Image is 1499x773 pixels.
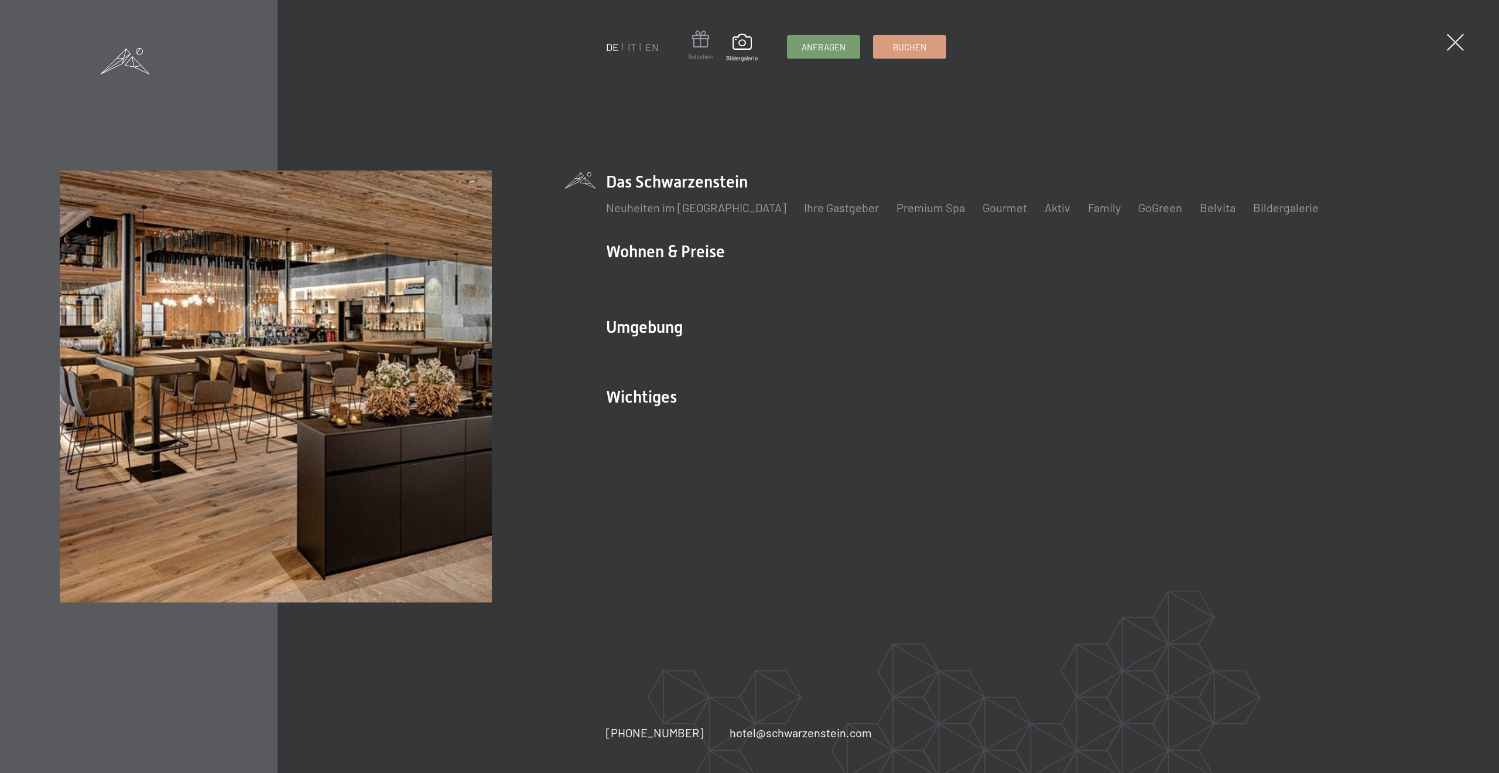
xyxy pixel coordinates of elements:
[802,41,846,53] span: Anfragen
[1138,200,1182,214] a: GoGreen
[688,52,713,60] span: Gutschein
[788,36,860,58] a: Anfragen
[1200,200,1236,214] a: Belvita
[1253,200,1319,214] a: Bildergalerie
[1088,200,1121,214] a: Family
[874,36,946,58] a: Buchen
[688,30,713,60] a: Gutschein
[804,200,879,214] a: Ihre Gastgeber
[1045,200,1070,214] a: Aktiv
[645,40,659,53] a: EN
[606,40,619,53] a: DE
[628,40,636,53] a: IT
[606,726,704,740] span: [PHONE_NUMBER]
[726,34,758,62] a: Bildergalerie
[896,200,965,214] a: Premium Spa
[606,724,704,741] a: [PHONE_NUMBER]
[60,171,491,602] img: Wellnesshotel Südtirol SCHWARZENSTEIN - Wellnessurlaub in den Alpen, Wandern und Wellness
[726,54,758,62] span: Bildergalerie
[893,41,926,53] span: Buchen
[730,724,872,741] a: hotel@schwarzenstein.com
[606,200,786,214] a: Neuheiten im [GEOGRAPHIC_DATA]
[983,200,1027,214] a: Gourmet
